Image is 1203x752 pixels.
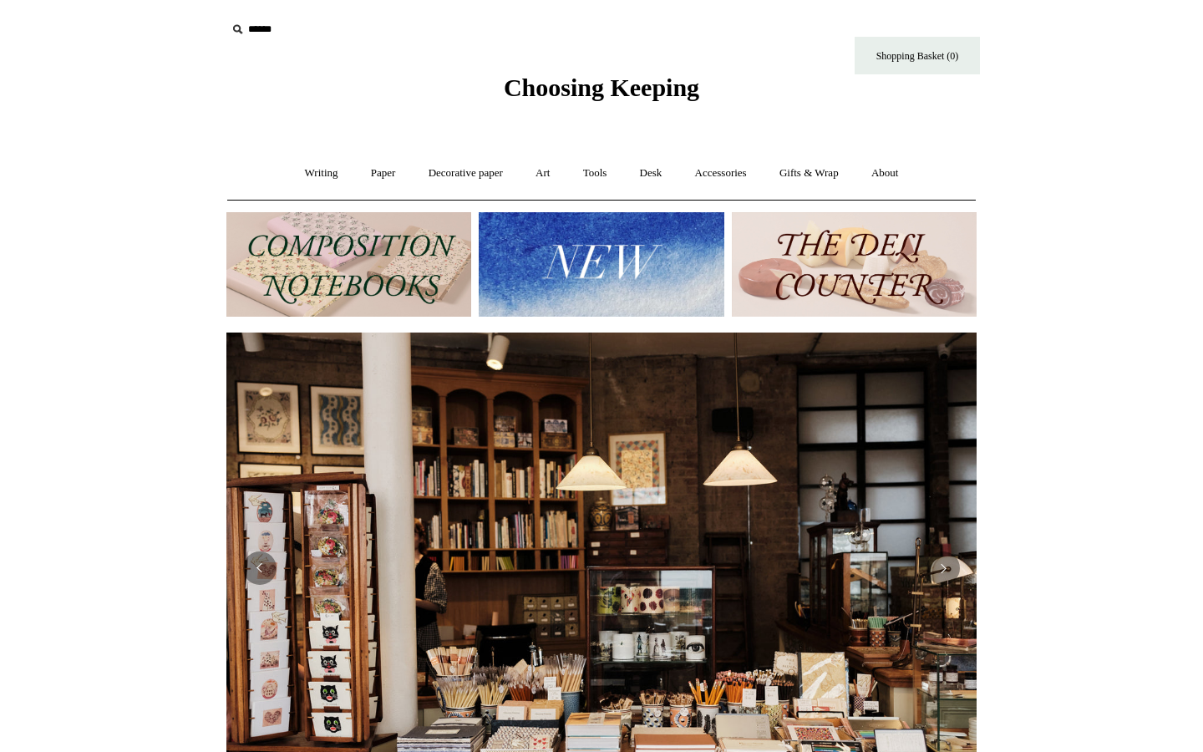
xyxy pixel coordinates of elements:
a: Paper [356,151,411,196]
a: Writing [290,151,353,196]
img: New.jpg__PID:f73bdf93-380a-4a35-bcfe-7823039498e1 [479,212,723,317]
button: Next [926,551,960,585]
a: Shopping Basket (0) [855,37,980,74]
a: Tools [568,151,622,196]
a: Art [520,151,565,196]
a: Desk [625,151,678,196]
img: The Deli Counter [732,212,977,317]
a: Decorative paper [414,151,518,196]
a: Accessories [680,151,762,196]
span: Choosing Keeping [504,74,699,101]
a: About [856,151,914,196]
button: Previous [243,551,277,585]
a: Gifts & Wrap [764,151,854,196]
a: Choosing Keeping [504,87,699,99]
img: 202302 Composition ledgers.jpg__PID:69722ee6-fa44-49dd-a067-31375e5d54ec [226,212,471,317]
